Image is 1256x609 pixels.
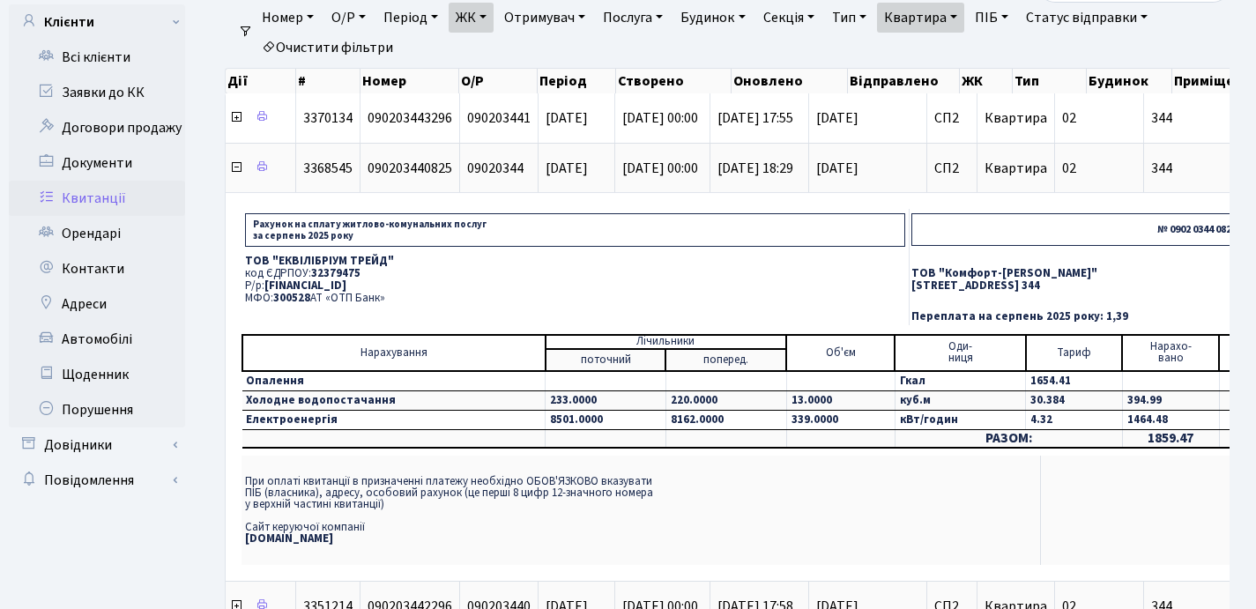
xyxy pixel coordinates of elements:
[622,159,698,178] span: [DATE] 00:00
[1122,429,1219,448] td: 1859.47
[1026,371,1123,391] td: 1654.41
[245,280,905,292] p: Р/р:
[459,69,538,93] th: О/Р
[467,159,524,178] span: 09020344
[242,456,1040,564] td: При оплаті квитанції в призначенні платежу необхідно ОБОВ'ЯЗКОВО вказувати ПІБ (власника), адресу...
[877,3,964,33] a: Квартира
[616,69,732,93] th: Створено
[1013,69,1087,93] th: Тип
[9,463,185,498] a: Повідомлення
[467,108,531,128] span: 090203441
[546,349,666,371] td: поточний
[1026,335,1123,371] td: Тариф
[1151,161,1251,175] span: 344
[368,159,452,178] span: 090203440825
[985,159,1047,178] span: Квартира
[673,3,752,33] a: Будинок
[264,278,346,293] span: [FINANCIAL_ID]
[1062,108,1076,128] span: 02
[665,349,786,371] td: поперед.
[273,290,310,306] span: 300528
[960,69,1012,93] th: ЖК
[9,286,185,322] a: Адреси
[245,213,905,247] p: Рахунок на сплату житлово-комунальних послуг за серпень 2025 року
[546,390,666,410] td: 233.0000
[786,410,895,429] td: 339.0000
[9,251,185,286] a: Контакти
[1026,410,1123,429] td: 4.32
[1122,335,1219,371] td: Нарахо- вано
[717,159,793,178] span: [DATE] 18:29
[245,256,905,267] p: ТОВ "ЕКВІЛІБРІУМ ТРЕЙД"
[9,145,185,181] a: Документи
[934,111,970,125] span: СП2
[226,69,296,93] th: Дії
[9,322,185,357] a: Автомобілі
[1151,111,1251,125] span: 344
[538,69,616,93] th: Період
[546,335,786,349] td: Лічильники
[895,390,1025,410] td: куб.м
[756,3,821,33] a: Секція
[497,3,592,33] a: Отримувач
[732,69,848,93] th: Оновлено
[9,75,185,110] a: Заявки до КК
[245,531,333,546] b: [DOMAIN_NAME]
[934,161,970,175] span: СП2
[242,390,546,410] td: Холодне водопостачання
[848,69,961,93] th: Відправлено
[825,3,873,33] a: Тип
[786,390,895,410] td: 13.0000
[1062,159,1076,178] span: 02
[786,335,895,371] td: Об'єм
[449,3,494,33] a: ЖК
[255,3,321,33] a: Номер
[9,181,185,216] a: Квитанції
[895,410,1025,429] td: кВт/годин
[242,335,546,371] td: Нарахування
[368,108,452,128] span: 090203443296
[9,427,185,463] a: Довідники
[360,69,459,93] th: Номер
[296,69,360,93] th: #
[1026,390,1123,410] td: 30.384
[1122,410,1219,429] td: 1464.48
[816,161,919,175] span: [DATE]
[376,3,445,33] a: Період
[546,410,666,429] td: 8501.0000
[816,111,919,125] span: [DATE]
[9,216,185,251] a: Орендарі
[9,4,185,40] a: Клієнти
[985,108,1047,128] span: Квартира
[895,371,1025,391] td: Гкал
[895,335,1025,371] td: Оди- ниця
[303,108,353,128] span: 3370134
[245,293,905,304] p: МФО: АТ «ОТП Банк»
[245,268,905,279] p: код ЄДРПОУ:
[665,390,786,410] td: 220.0000
[968,3,1015,33] a: ПІБ
[242,410,546,429] td: Електроенергія
[324,3,373,33] a: О/Р
[1122,390,1219,410] td: 394.99
[9,357,185,392] a: Щоденник
[255,33,400,63] a: Очистити фільтри
[717,108,793,128] span: [DATE] 17:55
[311,265,360,281] span: 32379475
[9,392,185,427] a: Порушення
[546,159,588,178] span: [DATE]
[895,429,1122,448] td: РАЗОМ:
[9,40,185,75] a: Всі клієнти
[1087,69,1171,93] th: Будинок
[665,410,786,429] td: 8162.0000
[9,110,185,145] a: Договори продажу
[546,108,588,128] span: [DATE]
[596,3,670,33] a: Послуга
[303,159,353,178] span: 3368545
[1019,3,1155,33] a: Статус відправки
[242,371,546,391] td: Опалення
[622,108,698,128] span: [DATE] 00:00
